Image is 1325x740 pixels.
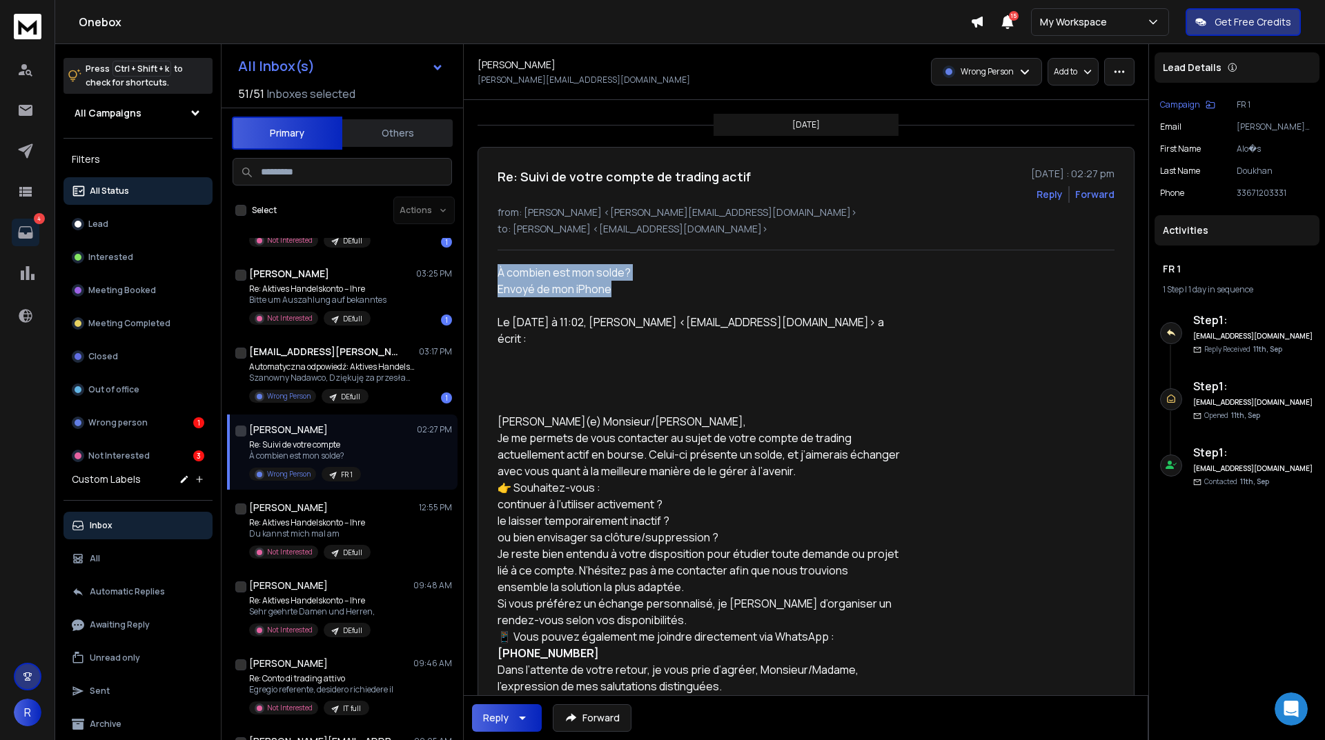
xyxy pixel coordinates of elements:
[237,446,259,468] button: Send a message…
[88,452,99,463] button: Start recording
[63,512,213,539] button: Inbox
[66,452,77,463] button: Upload attachment
[498,413,901,430] div: [PERSON_NAME](e) Monsieur/[PERSON_NAME],
[792,119,820,130] p: [DATE]
[472,704,542,732] button: Reply
[249,345,401,359] h1: [EMAIL_ADDRESS][PERSON_NAME][DOMAIN_NAME]
[341,470,353,480] p: FR 1
[249,595,375,606] p: Re: Aktives Handelskonto – Ihre
[34,213,45,224] p: 4
[11,92,265,133] div: rayan says…
[88,384,139,395] p: Out of office
[1160,143,1201,154] p: First Name
[498,281,901,297] div: Envoyé de mon iPhone
[1204,477,1269,487] p: Contacted
[88,450,150,461] p: Not Interested
[249,361,415,372] p: Automatyczna odpowiedź: Aktives Handelskonto –
[498,529,901,546] li: ou bien envisager sa clôture/suppression ?
[498,512,901,529] li: le laisser temporairement inactif ?
[267,313,313,323] p: Not Interested
[249,673,393,684] p: Re: Conto di trading attivo
[63,99,213,127] button: All Campaigns
[483,711,509,725] div: Reply
[238,59,315,73] h1: All Inbox(s)
[498,314,901,363] blockquote: Le [DATE] à 11:02, [PERSON_NAME] <[EMAIL_ADDRESS][DOMAIN_NAME]> a écrit :
[189,191,254,205] div: how are you?
[238,86,264,102] span: 51 / 51
[249,606,375,617] p: Sehr geehrte Damen und Herren,
[232,117,342,150] button: Primary
[1193,397,1314,408] h6: [EMAIL_ADDRESS][DOMAIN_NAME]
[342,118,453,148] button: Others
[193,417,204,428] div: 1
[63,644,213,672] button: Unread only
[11,410,226,515] div: Hey [PERSON_NAME], they are visible on your dashboard now?
[75,106,141,120] h1: All Campaigns
[90,520,112,531] p: Inbox
[413,658,452,669] p: 09:46 AM
[249,283,386,294] p: Re: Aktives Handelskonto – Ihre
[498,430,901,479] div: Je me permets de vous contacter au sujet de votre compte de trading actuellement actif en bourse....
[63,710,213,738] button: Archive
[249,423,328,437] h1: [PERSON_NAME]
[1240,477,1269,486] span: 11th, Sep
[343,314,362,324] p: DEfull
[216,6,242,32] button: Home
[90,686,110,697] p: Sent
[72,472,141,486] h3: Custom Labels
[267,547,313,557] p: Not Interested
[267,469,311,479] p: Wrong Person
[1193,444,1314,461] h6: Step 1 :
[419,502,452,513] p: 12:55 PM
[22,418,215,445] div: Hey [PERSON_NAME], they are visible on your dashboard now?
[498,479,901,496] div: 👉 Souhaitez-vous :
[11,223,265,292] div: Lakshita says…
[413,580,452,591] p: 09:48 AM
[1237,143,1314,154] p: Alo�s
[88,285,156,296] p: Meeting Booked
[112,61,171,77] span: Ctrl + Shift + k
[61,332,254,359] div: what about the emails we've purchased?
[498,661,901,694] div: Dans l’attente de votre retour, je vous prie d’agréer, Monsieur/Madame, l’expression de mes salut...
[14,699,41,726] button: R
[1193,331,1314,341] h6: [EMAIL_ADDRESS][DOMAIN_NAME]
[90,652,140,663] p: Unread only
[63,578,213,606] button: Automatic Replies
[1237,188,1314,199] p: 33671203331
[90,619,150,630] p: Awaiting Reply
[1193,312,1314,328] h6: Step 1 :
[267,625,313,635] p: Not Interested
[267,703,313,713] p: Not Interested
[961,66,1014,77] p: Wrong Person
[1204,344,1282,354] p: Reply Received
[419,346,452,357] p: 03:17 PM
[1163,283,1184,295] span: 1 Step
[249,439,361,450] p: Re: Suivi de votre compte
[417,424,452,435] p: 02:27 PM
[11,151,265,183] div: rayan says…
[498,694,901,728] div: Votre contact
[249,501,328,514] h1: [PERSON_NAME]
[63,376,213,403] button: Out of office
[441,392,452,403] div: 1
[90,586,165,597] p: Automatic Replies
[343,626,362,636] p: DEfull
[416,268,452,279] p: 03:25 PM
[498,206,1115,219] p: from: [PERSON_NAME] <[PERSON_NAME][EMAIL_ADDRESS][DOMAIN_NAME]>
[249,657,328,670] h1: [PERSON_NAME]
[498,496,901,512] li: continuer à l’utiliser activement ?
[249,450,361,461] p: À combien est mon solde?
[63,343,213,370] button: Closed
[1237,121,1314,132] p: [PERSON_NAME][EMAIL_ADDRESS][DOMAIN_NAME]
[478,58,556,72] h1: [PERSON_NAME]
[219,151,265,181] div: hello
[142,292,265,322] div: doing well thank you
[1040,15,1112,29] p: My Workspace
[63,177,213,205] button: All Status
[63,150,213,169] h3: Filters
[1237,99,1314,110] p: FR 1
[498,595,901,628] div: Si vous préférez un échange personnalisé, je [PERSON_NAME] d’organiser un rendez-vous selon vos d...
[343,703,361,714] p: IT full
[498,167,751,186] h1: Re: Suivi de votre compte de trading actif
[11,378,265,410] div: Lakshita says…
